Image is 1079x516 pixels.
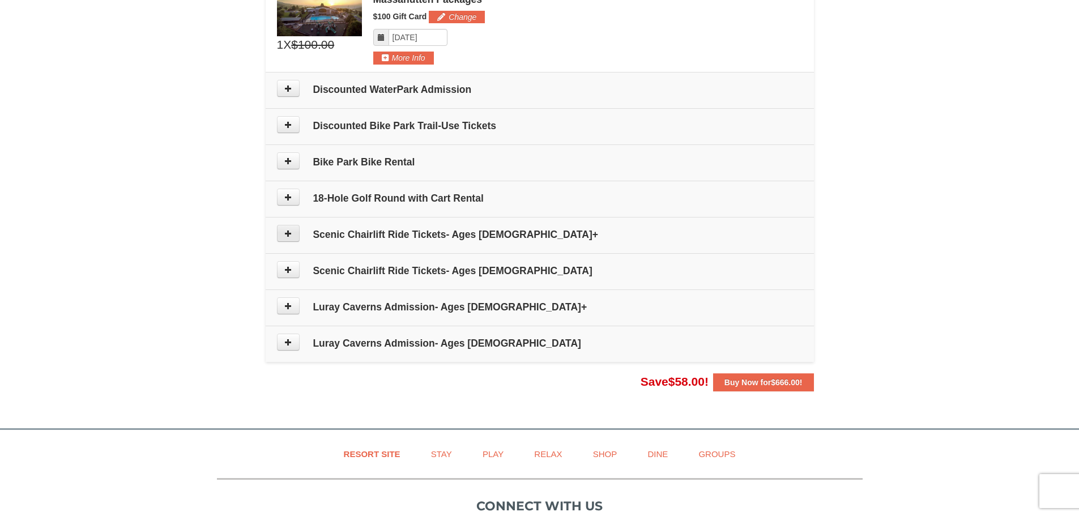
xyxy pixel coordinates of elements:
p: Connect with us [217,497,863,515]
strong: Buy Now for ! [724,378,803,387]
h4: Luray Caverns Admission- Ages [DEMOGRAPHIC_DATA]+ [277,301,803,313]
a: Groups [684,441,749,467]
h4: 18-Hole Golf Round with Cart Rental [277,193,803,204]
span: 1 [277,36,284,53]
a: Stay [417,441,466,467]
h4: Discounted WaterPark Admission [277,84,803,95]
a: Dine [633,441,682,467]
button: Change [429,11,485,23]
h4: Discounted Bike Park Trail-Use Tickets [277,120,803,131]
a: Shop [579,441,632,467]
h4: Bike Park Bike Rental [277,156,803,168]
h4: Scenic Chairlift Ride Tickets- Ages [DEMOGRAPHIC_DATA] [277,265,803,276]
a: Play [468,441,518,467]
button: More Info [373,52,434,64]
span: X [283,36,291,53]
span: $666.00 [771,378,800,387]
a: Relax [520,441,576,467]
span: $100 Gift Card [373,12,427,21]
a: Resort Site [330,441,415,467]
span: Save ! [641,375,709,388]
span: $58.00 [668,375,705,388]
h4: Scenic Chairlift Ride Tickets- Ages [DEMOGRAPHIC_DATA]+ [277,229,803,240]
h4: Luray Caverns Admission- Ages [DEMOGRAPHIC_DATA] [277,338,803,349]
button: Buy Now for$666.00! [713,373,814,391]
span: $100.00 [291,36,334,53]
